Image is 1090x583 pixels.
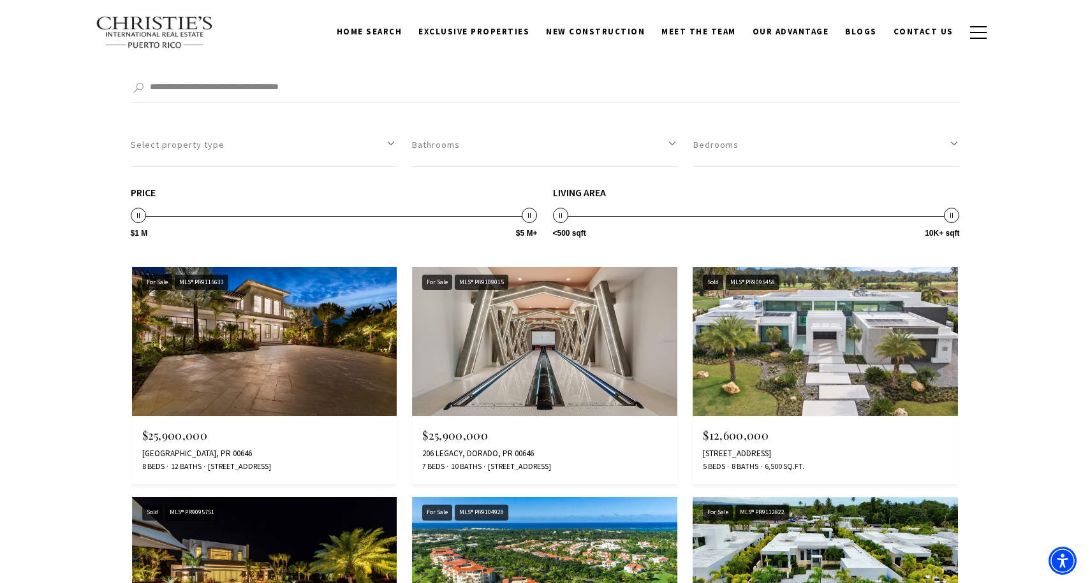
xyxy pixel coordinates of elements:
[131,74,960,103] input: Search by Address, City, or Neighborhood
[168,461,202,472] span: 12 Baths
[96,16,214,49] img: Christie's International Real Estate text transparent background
[455,275,508,291] div: MLS® PR9109015
[845,26,877,37] span: Blogs
[328,20,411,44] a: Home Search
[703,275,723,291] div: Sold
[132,267,397,485] a: For Sale For Sale MLS® PR9115633 $25,900,000 [GEOGRAPHIC_DATA], PR 00646 8 Beds 12 Baths [STREET_...
[516,229,538,237] span: $5 M+
[418,26,529,37] span: Exclusive Properties
[142,275,172,291] div: For Sale
[165,505,219,521] div: MLS® PR9095751
[962,14,995,51] button: button
[837,20,885,44] a: Blogs
[894,26,954,37] span: Contact Us
[1049,547,1077,575] div: Accessibility Menu
[693,123,959,167] button: Bedrooms
[553,229,586,237] span: <500 sqft
[455,505,508,521] div: MLS® PR9104928
[131,229,148,237] span: $1 M
[132,267,397,416] img: For Sale
[412,267,677,485] a: For Sale For Sale MLS® PR9109015 $25,900,000 206 LEGACY, DORADO, PR 00646 7 Beds 10 Baths [STREET...
[142,449,387,459] div: [GEOGRAPHIC_DATA], PR 00646
[703,449,948,459] div: [STREET_ADDRESS]
[744,20,837,44] a: Our Advantage
[735,505,789,521] div: MLS® PR9112822
[412,123,678,167] button: Bathrooms
[762,461,804,472] span: 6,500 Sq.Ft.
[753,26,829,37] span: Our Advantage
[538,20,653,44] a: New Construction
[925,229,959,237] span: 10K+ sqft
[422,275,452,291] div: For Sale
[693,267,958,485] a: Sold Sold MLS® PR9095458 $12,600,000 [STREET_ADDRESS] 5 Beds 8 Baths 6,500 Sq.Ft.
[142,505,163,521] div: Sold
[653,20,744,44] a: Meet the Team
[485,461,551,472] span: [STREET_ADDRESS]
[422,461,445,472] span: 7 Beds
[142,428,208,443] span: $25,900,000
[703,461,725,472] span: 5 Beds
[703,505,733,521] div: For Sale
[422,505,452,521] div: For Sale
[728,461,758,472] span: 8 Baths
[726,275,779,291] div: MLS® PR9095458
[410,20,538,44] a: Exclusive Properties
[885,20,962,44] a: Contact Us
[693,267,958,416] img: Sold
[175,275,228,291] div: MLS® PR9115633
[703,428,769,443] span: $12,600,000
[205,461,271,472] span: [STREET_ADDRESS]
[131,123,397,167] button: Select property type
[412,267,677,416] img: For Sale
[422,449,667,459] div: 206 LEGACY, DORADO, PR 00646
[546,26,645,37] span: New Construction
[142,461,165,472] span: 8 Beds
[422,428,488,443] span: $25,900,000
[448,461,482,472] span: 10 Baths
